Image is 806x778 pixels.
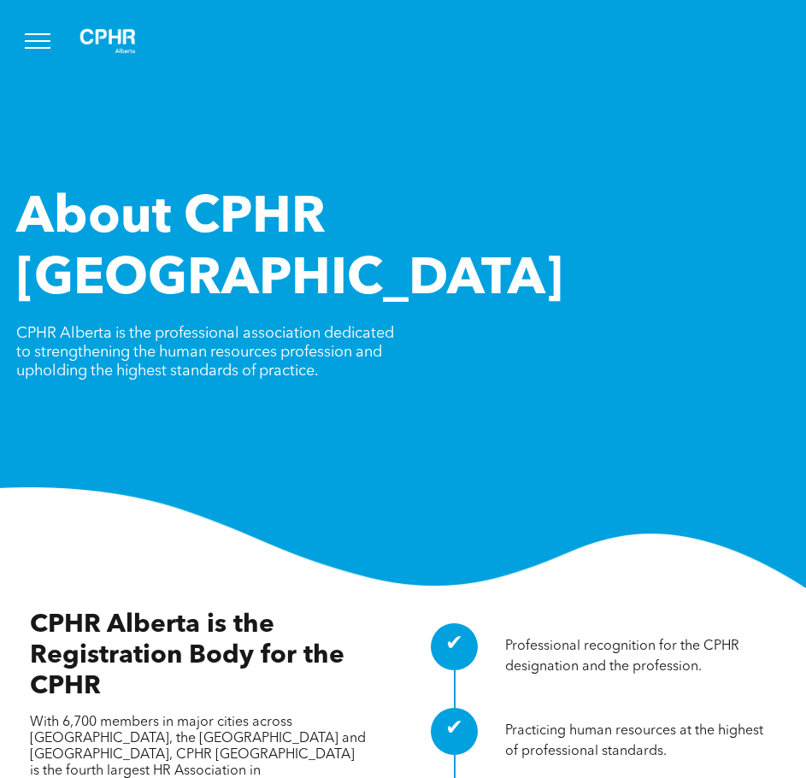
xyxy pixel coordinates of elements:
div: ✔ [431,623,478,670]
span: About CPHR [GEOGRAPHIC_DATA] [16,193,563,306]
p: Professional recognition for the CPHR designation and the profession. [505,636,777,677]
img: A white background with a few lines on it [65,14,150,68]
span: CPHR Alberta is the professional association dedicated to strengthening the human resources profe... [16,326,394,379]
p: Practicing human resources at the highest of professional standards. [505,721,777,762]
div: ✔ [431,708,478,755]
span: CPHR Alberta is the Registration Body for the CPHR [30,612,344,699]
button: menu [15,19,60,63]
